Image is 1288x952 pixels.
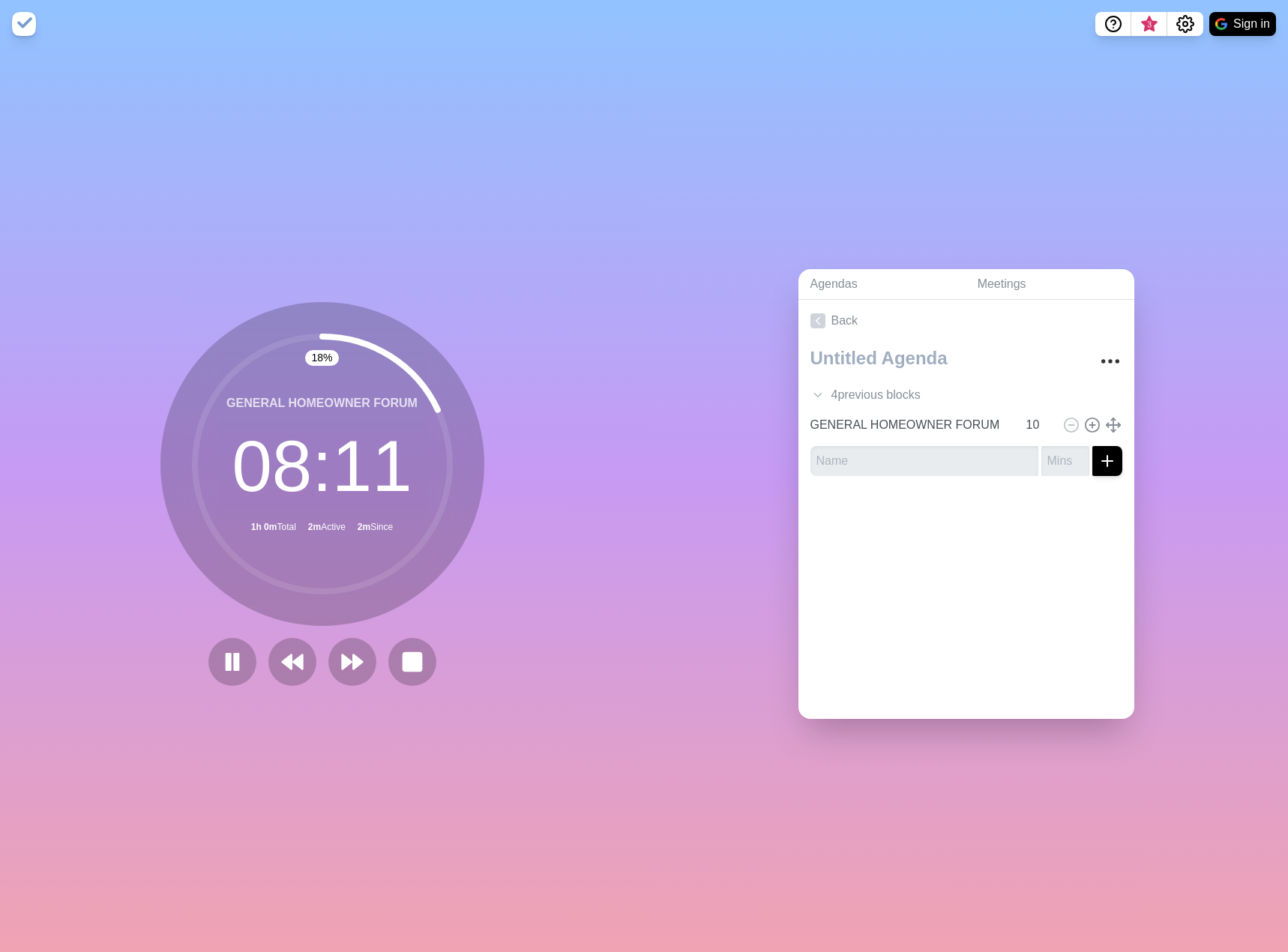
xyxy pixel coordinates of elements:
img: timeblocks logo [12,12,36,36]
button: More [1095,346,1125,376]
a: Agendas [798,269,966,300]
img: google logo [1215,18,1227,30]
button: What’s new [1131,12,1167,36]
input: Name [804,410,1017,440]
a: Meetings [966,269,1134,300]
span: 3 [1143,19,1155,31]
div: 4 previous block [798,380,1134,410]
input: Mins [1020,410,1056,440]
a: Back [798,300,1134,342]
button: Help [1095,12,1131,36]
input: Name [810,446,1038,476]
button: Sign in [1209,12,1276,36]
input: Mins [1041,446,1089,476]
span: s [915,386,921,404]
button: Settings [1167,12,1203,36]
